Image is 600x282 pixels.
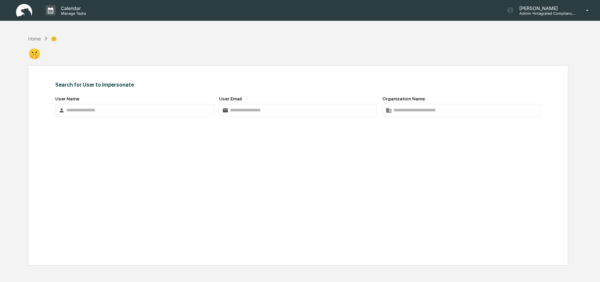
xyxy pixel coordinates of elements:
p: Manage Tasks [56,11,89,16]
div: User Name [55,96,214,101]
div: Search for User to Impersonate [55,82,541,88]
div: Organization Name [382,96,541,101]
p: [PERSON_NAME] [514,5,576,11]
p: Admin • Integrated Compliance Advisors [514,11,576,16]
div: 🤫 [28,42,57,60]
div: 🤫 [51,36,57,41]
div: Home [28,36,41,41]
p: Calendar [56,5,89,11]
img: logo [16,4,32,17]
div: User Email [219,96,377,101]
